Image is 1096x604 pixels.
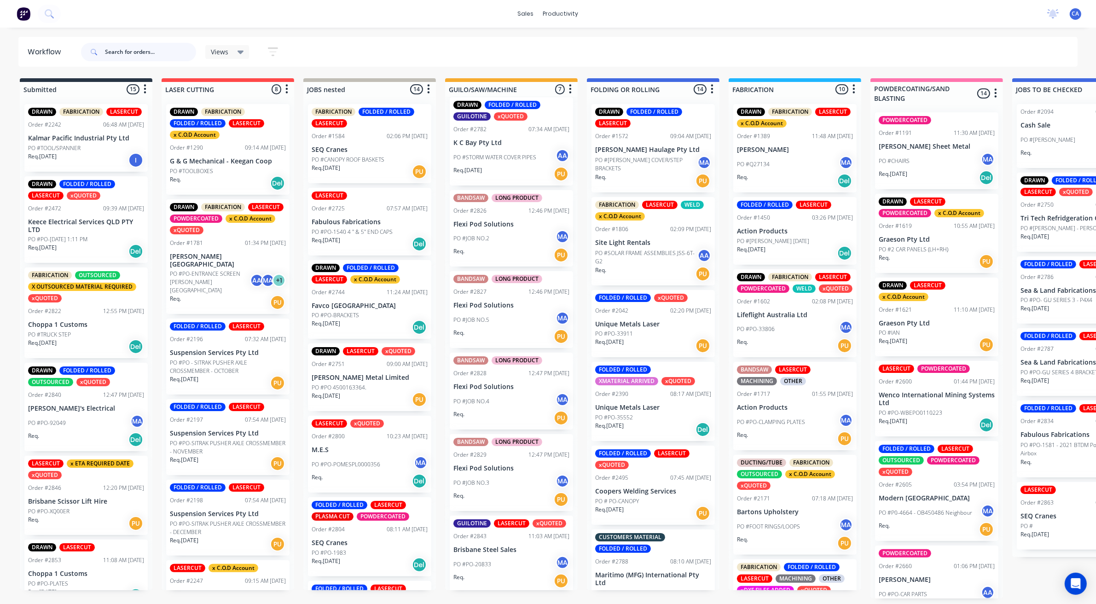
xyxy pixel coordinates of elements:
[733,104,857,192] div: DRAWNFABRICATIONLASERCUTx C.O.D AccountOrder #138911:48 AM [DATE][PERSON_NAME]PO #Q27134MAReq.Del
[128,153,143,168] div: I
[170,144,203,152] div: Order #1290
[595,377,658,385] div: XMATERIAL ARRIVED
[528,207,569,215] div: 12:46 PM [DATE]
[879,281,907,290] div: DRAWN
[879,157,910,165] p: PO #CHAIRS
[954,377,995,386] div: 01:44 PM [DATE]
[312,275,347,284] div: LASERCUT
[1021,108,1054,116] div: Order #2094
[775,366,811,374] div: LASERCUT
[312,236,340,244] p: Req. [DATE]
[875,194,998,273] div: DRAWNLASERCUTPOWDERCOATEDx C.O.D AccountOrder #161910:55 AM [DATE]Graeson Pty LtdPO #2 CAR PANELS...
[270,376,285,390] div: PU
[492,275,542,283] div: LONG PRODUCT
[780,377,806,385] div: OTHER
[245,335,286,343] div: 07:32 AM [DATE]
[343,264,399,272] div: FOLDED / ROLLED
[170,375,198,383] p: Req. [DATE]
[595,338,624,346] p: Req. [DATE]
[28,378,73,386] div: OUTSOURCED
[128,244,143,259] div: Del
[28,339,57,347] p: Req. [DATE]
[1021,188,1056,196] div: LASERCUT
[979,254,994,269] div: PU
[1021,136,1075,144] p: PO #[PERSON_NAME]
[737,377,777,385] div: MACHINING
[1021,345,1054,353] div: Order #2787
[312,156,384,164] p: PO #CANOPY ROOF BASKETS
[554,167,568,181] div: PU
[312,146,428,154] p: SEQ Cranes
[670,225,711,233] div: 02:09 PM [DATE]
[170,359,286,375] p: PO #PO - SITRAK PUSHER AXLE CROSSMEMBER - OCTOBER
[879,337,907,345] p: Req. [DATE]
[1072,10,1079,18] span: CA
[76,378,110,386] div: xQUOTED
[308,343,431,411] div: DRAWNLASERCUTxQUOTEDOrder #275109:00 AM [DATE][PERSON_NAME] Metal LimitedPO #PO 4500163364.Req.[D...
[412,392,427,407] div: PU
[59,108,103,116] div: FABRICATION
[768,108,812,116] div: FABRICATION
[979,337,994,352] div: PU
[879,116,931,124] div: POWDERCOATED
[879,329,900,337] p: PO #IAN
[453,329,464,337] p: Req.
[737,237,809,245] p: PO #[PERSON_NAME] [DATE]
[1021,273,1054,281] div: Order #2786
[837,246,852,261] div: Del
[166,319,290,395] div: FOLDED / ROLLEDLASERCUTOrder #219607:32 AM [DATE]Suspension Services Pty LtdPO #PO - SITRAK PUSHE...
[312,302,428,310] p: Favco [GEOGRAPHIC_DATA]
[312,192,347,200] div: LASERCUT
[879,254,890,262] p: Req.
[359,108,414,116] div: FOLDED / ROLLED
[875,361,998,436] div: LASERCUTPOWDERCOATEDOrder #260001:44 PM [DATE]Wenco International Mining Systems LtdPO #PO-WBEPO0...
[245,144,286,152] div: 09:14 AM [DATE]
[312,108,355,116] div: FABRICATION
[28,218,144,234] p: Keece Electrical Services QLD PTY LTD
[681,201,704,209] div: WELD
[492,194,542,202] div: LONG PRODUCT
[737,325,775,333] p: PO #PO-33806
[453,125,487,134] div: Order #2782
[1021,296,1092,304] p: PO #PO- GU SERIES 3 - P4X4
[387,204,428,213] div: 07:57 AM [DATE]
[412,237,427,251] div: Del
[595,212,645,221] div: x C.O.D Account
[879,319,995,327] p: Graeson Pty Ltd
[595,201,639,209] div: FABRICATION
[879,236,995,244] p: Graeson Pty Ltd
[24,104,148,172] div: DRAWNFABRICATIONLASERCUTOrder #224206:48 AM [DATE]Kalmar Pacific Industrial Pty LtdPO #TOOL/SPANN...
[626,108,682,116] div: FOLDED / ROLLED
[595,119,631,128] div: LASERCUT
[453,275,488,283] div: BANDSAW
[250,273,264,287] div: AA
[166,104,290,195] div: DRAWNFABRICATIONFOLDED / ROLLEDLASERCUTx C.O.D AccountOrder #129009:14 AM [DATE]G & G Mechanical ...
[28,152,57,161] p: Req. [DATE]
[910,281,945,290] div: LASERCUT
[737,214,770,222] div: Order #1450
[591,104,715,192] div: DRAWNFOLDED / ROLLEDLASERCUTOrder #157209:04 AM [DATE][PERSON_NAME] Haulage Pty LtdPO #[PERSON_NA...
[106,108,142,116] div: LASERCUT
[879,293,928,301] div: x C.O.D Account
[910,197,945,206] div: LASERCUT
[979,170,994,185] div: Del
[737,173,748,181] p: Req.
[737,366,772,374] div: BANDSAW
[595,225,628,233] div: Order #1806
[737,311,853,319] p: Lifeflight Australia Ltd
[450,271,573,348] div: BANDSAWLONG PRODUCTOrder #282712:46 PM [DATE]Flexi Pod SolutionsPO #JOB NO.5MAReq.PU
[917,365,970,373] div: POWDERCOATED
[1021,232,1049,241] p: Req. [DATE]
[28,391,61,399] div: Order #2840
[875,112,998,189] div: POWDERCOATEDOrder #119111:30 AM [DATE][PERSON_NAME] Sheet MetalPO #CHAIRSMAReq.[DATE]Del
[879,222,912,230] div: Order #1619
[453,356,488,365] div: BANDSAW
[272,273,286,287] div: + 1
[1021,377,1049,385] p: Req. [DATE]
[654,294,688,302] div: xQUOTED
[270,176,285,191] div: Del
[595,390,628,398] div: Order #2390
[642,201,678,209] div: LASERCUT
[737,201,793,209] div: FOLDED / ROLLED
[312,218,428,226] p: Fabulous Fabrications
